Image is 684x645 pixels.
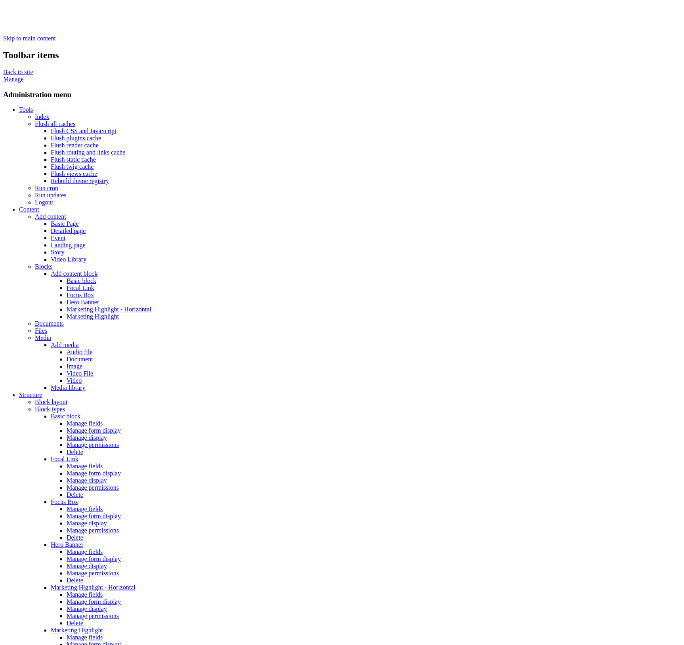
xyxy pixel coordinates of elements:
a: Hero Banner [67,299,99,305]
a: Manage form display [67,555,121,562]
a: Manage form display [67,470,121,477]
a: Video [67,377,82,384]
a: Basic block [67,277,96,284]
a: Manage fields [67,420,103,427]
h3: Administration menu [3,90,681,99]
a: Add content [35,213,66,220]
a: Delete [67,491,83,498]
a: Add content block [51,270,97,277]
a: Hero Banner [51,541,83,548]
a: Manage permissions [67,570,119,576]
a: Manage form display [67,513,121,519]
a: Focal Link [51,456,78,462]
a: Manage [3,76,24,82]
a: Flush render cache [51,142,99,149]
a: Flush CSS and JavaScript [51,128,117,134]
a: Audio file [67,349,92,355]
a: Back to site [3,69,33,75]
a: Basic Page [51,220,79,227]
a: Content [19,206,39,213]
a: Marketing Highlight [51,627,103,634]
a: Block types [35,406,65,412]
a: Block layout [35,399,67,405]
a: Focus Box [51,498,78,505]
a: Marketing Highlight - Horizontal [67,306,151,313]
h2: Toolbar items [3,50,681,61]
a: Index [35,113,49,120]
a: Image [67,363,82,370]
a: Manage fields [67,591,103,598]
a: Flush static cache [51,156,96,163]
a: Tools [19,106,33,113]
a: Manage fields [67,506,103,512]
a: Video Library [51,256,86,263]
a: Manage form display [67,427,121,434]
a: Basic block [51,413,80,420]
a: Skip to main content [3,35,56,42]
a: Flush plugins cache [51,135,101,141]
a: Flush routing and links cache [51,149,125,156]
a: Detailed page [51,227,86,234]
a: Marketing Highlight [67,313,119,320]
a: Documents [35,320,64,327]
a: Manage display [67,563,107,569]
a: Delete [67,577,83,584]
a: Delete [67,534,83,541]
a: Manage display [67,605,107,612]
a: Rebuild theme registry [51,177,109,184]
a: Manage display [67,477,107,484]
a: Focus Box [67,292,94,298]
a: Delete [67,448,83,455]
a: Event [51,235,65,241]
a: Landing page [51,242,86,248]
a: Manage fields [67,463,103,469]
a: Blocks [35,263,52,270]
a: Add media [51,342,79,348]
a: Logout [35,199,53,206]
a: Focal Link [67,284,94,291]
a: Media library [51,384,86,391]
a: Delete [67,620,83,626]
a: Flush twig cache [51,163,94,170]
a: Manage fields [67,634,103,641]
a: Media [35,334,51,341]
a: Manage permissions [67,527,119,534]
a: Run updates [35,192,67,198]
a: Manage form display [67,598,121,605]
a: Manage permissions [67,441,119,448]
a: Manage fields [67,548,103,555]
a: Manage display [67,434,107,441]
a: Document [67,356,93,363]
a: Run cron [35,185,58,191]
a: Video File [67,370,93,377]
a: Story [51,249,65,256]
a: Files [35,327,47,334]
a: Manage permissions [67,613,119,619]
a: Flush views cache [51,170,97,177]
a: Structure [19,391,42,398]
a: Manage permissions [67,484,119,491]
a: Manage display [67,520,107,527]
a: Marketing Highlight - Horizontal [51,584,136,591]
a: Flush all caches [35,120,75,127]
